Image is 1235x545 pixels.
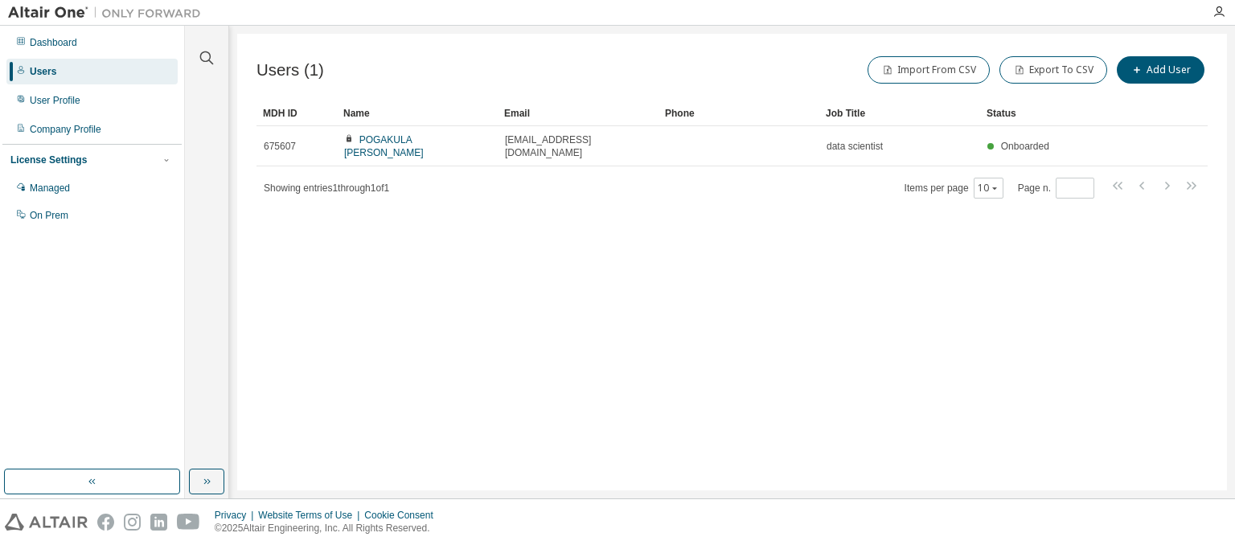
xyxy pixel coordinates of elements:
img: instagram.svg [124,514,141,531]
div: On Prem [30,209,68,222]
span: Items per page [905,178,1003,199]
div: Name [343,100,491,126]
div: User Profile [30,94,80,107]
div: Email [504,100,652,126]
button: 10 [978,182,999,195]
span: Showing entries 1 through 1 of 1 [264,182,389,194]
img: Altair One [8,5,209,21]
div: Status [987,100,1124,126]
div: MDH ID [263,100,330,126]
img: facebook.svg [97,514,114,531]
button: Add User [1117,56,1204,84]
div: Website Terms of Use [258,509,364,522]
div: Phone [665,100,813,126]
span: [EMAIL_ADDRESS][DOMAIN_NAME] [505,133,651,159]
span: Onboarded [1001,141,1049,152]
div: Managed [30,182,70,195]
div: Company Profile [30,123,101,136]
button: Import From CSV [868,56,990,84]
div: License Settings [10,154,87,166]
button: Export To CSV [999,56,1107,84]
span: Page n. [1018,178,1094,199]
img: altair_logo.svg [5,514,88,531]
div: Privacy [215,509,258,522]
p: © 2025 Altair Engineering, Inc. All Rights Reserved. [215,522,443,535]
div: Job Title [826,100,974,126]
div: Dashboard [30,36,77,49]
a: POGAKULA [PERSON_NAME] [344,134,424,158]
img: youtube.svg [177,514,200,531]
div: Users [30,65,56,78]
span: 675607 [264,140,296,153]
span: Users (1) [256,61,324,80]
span: data scientist [827,140,883,153]
img: linkedin.svg [150,514,167,531]
div: Cookie Consent [364,509,442,522]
